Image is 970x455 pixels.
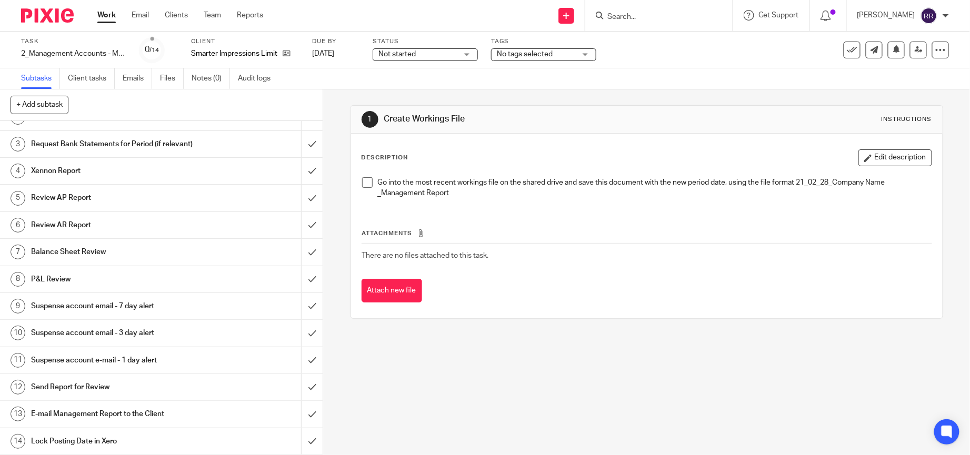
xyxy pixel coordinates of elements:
[858,149,932,166] button: Edit description
[312,37,359,46] label: Due by
[312,50,334,57] span: [DATE]
[160,68,184,89] a: Files
[21,48,126,59] div: 2_Management Accounts - Monthly - NEW
[204,10,221,21] a: Team
[31,433,204,449] h1: Lock Posting Date in Xero
[123,68,152,89] a: Emails
[882,115,932,124] div: Instructions
[362,279,422,302] button: Attach new file
[97,10,116,21] a: Work
[758,12,799,19] span: Get Support
[31,352,204,368] h1: Suspense account e-mail - 1 day alert
[11,191,25,206] div: 5
[191,48,277,59] p: Smarter Impressions Limited
[11,434,25,449] div: 14
[11,326,25,340] div: 10
[31,298,204,314] h1: Suspense account email - 7 day alert
[150,47,159,53] small: /14
[165,10,188,21] a: Clients
[31,163,204,179] h1: Xennon Report
[145,44,159,56] div: 0
[857,10,915,21] p: [PERSON_NAME]
[606,13,701,22] input: Search
[378,177,932,199] p: Go into the most recent workings file on the shared drive and save this document with the new per...
[191,37,299,46] label: Client
[31,379,204,395] h1: Send Report for Review
[362,252,489,259] span: There are no files attached to this task.
[373,37,478,46] label: Status
[21,37,126,46] label: Task
[31,136,204,152] h1: Request Bank Statements for Period (if relevant)
[132,10,149,21] a: Email
[11,96,68,114] button: + Add subtask
[362,154,408,162] p: Description
[192,68,230,89] a: Notes (0)
[31,244,204,260] h1: Balance Sheet Review
[491,37,596,46] label: Tags
[11,272,25,287] div: 8
[384,114,669,125] h1: Create Workings File
[31,190,204,206] h1: Review AP Report
[237,10,263,21] a: Reports
[31,271,204,287] h1: P&L Review
[11,137,25,151] div: 3
[497,50,553,58] span: No tags selected
[31,325,204,341] h1: Suspense account email - 3 day alert
[11,218,25,232] div: 6
[238,68,278,89] a: Audit logs
[21,8,74,23] img: Pixie
[11,353,25,368] div: 11
[362,111,378,128] div: 1
[11,245,25,259] div: 7
[921,7,937,24] img: svg%3E
[21,68,60,89] a: Subtasks
[31,406,204,422] h1: E-mail Management Report to the Client
[11,164,25,178] div: 4
[11,380,25,395] div: 12
[31,217,204,233] h1: Review AR Report
[68,68,115,89] a: Client tasks
[11,299,25,314] div: 9
[378,50,416,58] span: Not started
[362,230,413,236] span: Attachments
[11,407,25,421] div: 13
